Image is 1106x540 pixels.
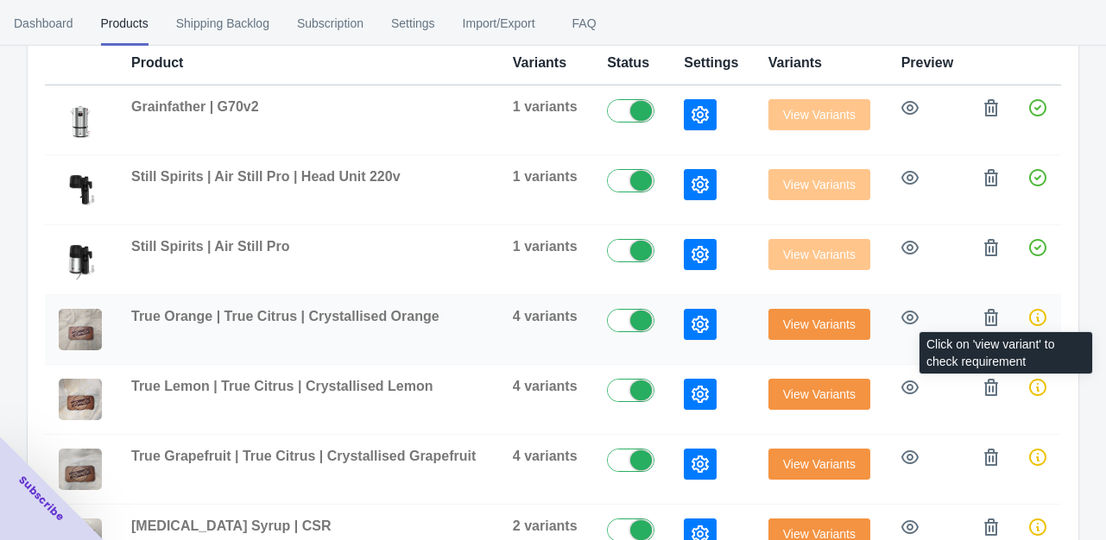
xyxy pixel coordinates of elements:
span: True Orange | True Citrus | Crystallised Orange [131,309,439,323]
span: 1 variants [513,169,578,184]
span: True Lemon | True Citrus | Crystallised Lemon [131,379,433,393]
button: View Variants [768,379,870,410]
img: 1676403649-50004-1.webp [59,239,102,280]
span: Products [101,1,149,46]
span: Still Spirits | Air Still Pro | Head Unit 220v [131,169,401,184]
span: True Grapefruit | True Citrus | Crystallised Grapefruit [131,449,476,463]
span: 4 variants [513,379,578,393]
button: View Variants [768,449,870,480]
span: Still Spirits | Air Still Pro [131,239,289,254]
span: Preview [901,55,953,70]
span: Shipping Backlog [176,1,269,46]
span: Dashboard [14,1,73,46]
span: Variants [768,55,822,70]
span: Status [607,55,649,70]
span: 1 variants [513,239,578,254]
img: PXL-20240709_020918552.jpg [59,309,102,350]
span: 2 variants [513,518,578,533]
span: View Variants [783,317,856,331]
img: PXL-20240709_014733479.jpg [59,379,102,420]
span: Settings [684,55,738,70]
span: 1 variants [513,99,578,114]
span: Import/Export [463,1,535,46]
span: Subscribe [16,473,67,524]
span: Subscription [297,1,363,46]
span: Variants [513,55,566,70]
img: 1676403615-50006-1.webp [59,169,102,210]
span: 4 variants [513,449,578,463]
img: G70v2_20Brewing_20System-1.webp [59,99,102,141]
span: [MEDICAL_DATA] Syrup | CSR [131,518,331,533]
span: FAQ [563,1,606,46]
span: Product [131,55,183,70]
span: View Variants [783,387,856,401]
button: View Variants [768,309,870,340]
span: View Variants [783,457,856,471]
span: Grainfather | G70v2 [131,99,259,114]
span: 4 variants [513,309,578,323]
span: Settings [391,1,435,46]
